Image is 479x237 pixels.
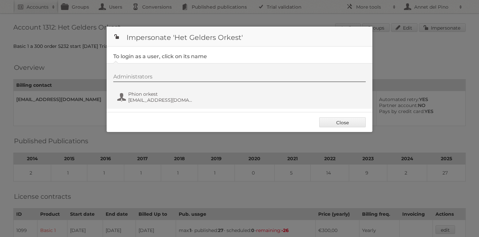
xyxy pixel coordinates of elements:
[113,53,207,59] legend: To login as a user, click on its name
[107,27,372,47] h1: Impersonate 'Het Gelders Orkest'
[128,97,193,103] span: [EMAIL_ADDRESS][DOMAIN_NAME]
[319,117,366,127] a: Close
[128,91,193,97] span: Phion orkest
[113,73,366,82] div: Administrators
[117,90,195,104] button: Phion orkest [EMAIL_ADDRESS][DOMAIN_NAME]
